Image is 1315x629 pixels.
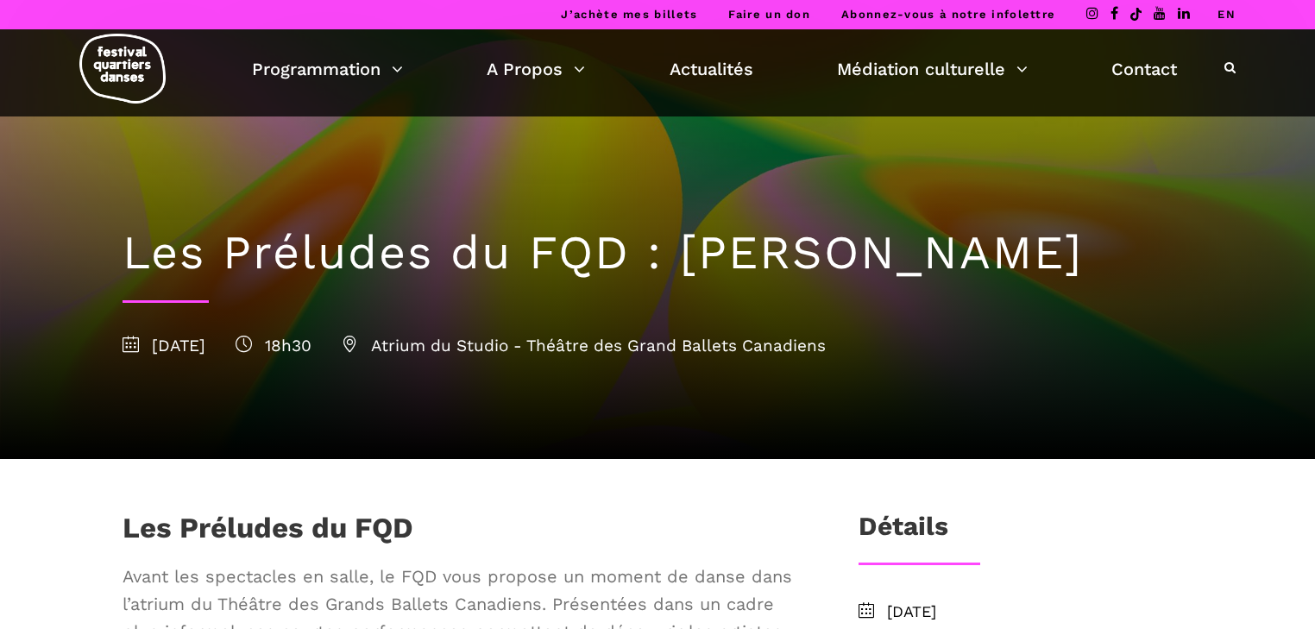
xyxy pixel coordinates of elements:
[79,34,166,104] img: logo-fqd-med
[252,54,403,84] a: Programmation
[342,336,826,355] span: Atrium du Studio - Théâtre des Grand Ballets Canadiens
[487,54,585,84] a: A Propos
[1217,8,1236,21] a: EN
[887,600,1192,625] span: [DATE]
[561,8,697,21] a: J’achète mes billets
[123,336,205,355] span: [DATE]
[859,511,948,554] h3: Détails
[670,54,753,84] a: Actualités
[1111,54,1177,84] a: Contact
[841,8,1055,21] a: Abonnez-vous à notre infolettre
[236,336,311,355] span: 18h30
[728,8,810,21] a: Faire un don
[837,54,1028,84] a: Médiation culturelle
[123,225,1192,281] h1: Les Préludes du FQD : [PERSON_NAME]
[123,511,413,554] h1: Les Préludes du FQD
